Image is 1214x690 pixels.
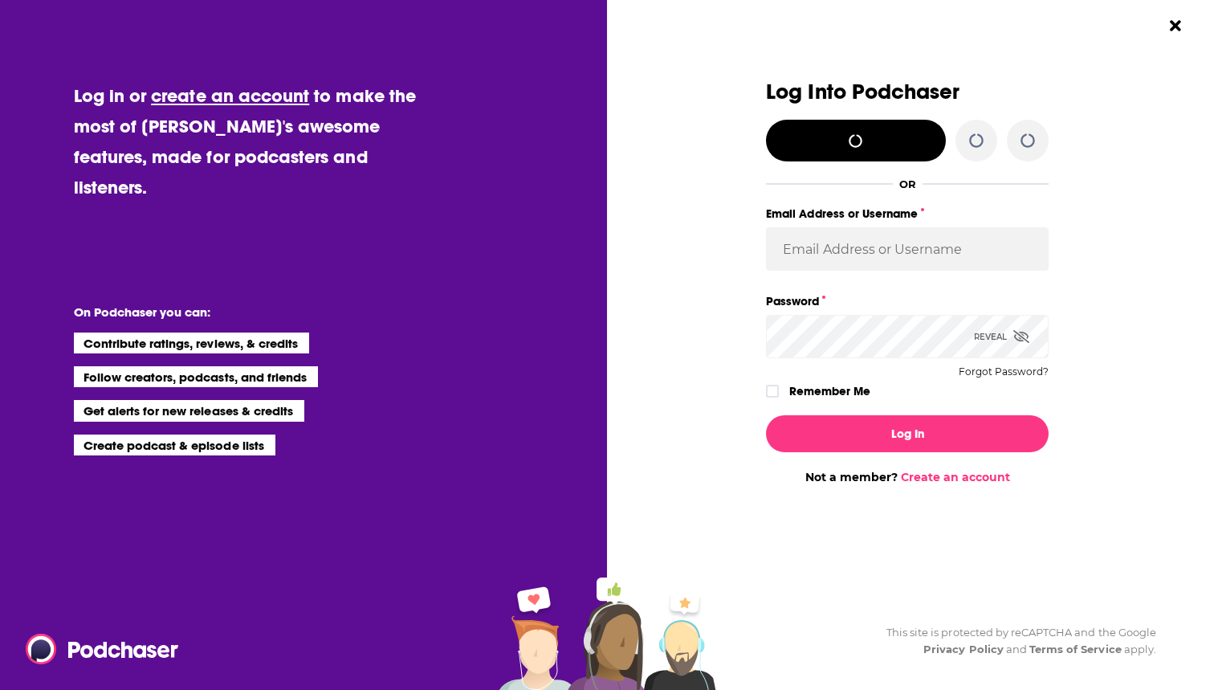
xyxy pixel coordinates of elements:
li: Create podcast & episode lists [74,435,275,455]
h3: Log Into Podchaser [766,80,1049,104]
div: Not a member? [766,470,1049,484]
label: Password [766,291,1049,312]
a: Privacy Policy [923,643,1004,655]
button: Close Button [1160,10,1191,41]
button: Forgot Password? [959,366,1049,378]
li: Follow creators, podcasts, and friends [74,366,319,387]
li: Get alerts for new releases & credits [74,400,304,421]
a: Create an account [901,470,1010,484]
li: Contribute ratings, reviews, & credits [74,333,310,353]
div: This site is protected by reCAPTCHA and the Google and apply. [874,624,1156,658]
a: Terms of Service [1029,643,1122,655]
img: Podchaser - Follow, Share and Rate Podcasts [26,634,180,664]
a: Podchaser - Follow, Share and Rate Podcasts [26,634,167,664]
input: Email Address or Username [766,227,1049,271]
button: Log In [766,415,1049,452]
li: On Podchaser you can: [74,304,395,320]
label: Remember Me [789,381,870,402]
div: OR [899,178,916,190]
div: Reveal [974,315,1029,358]
label: Email Address or Username [766,203,1049,224]
a: create an account [151,84,309,107]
